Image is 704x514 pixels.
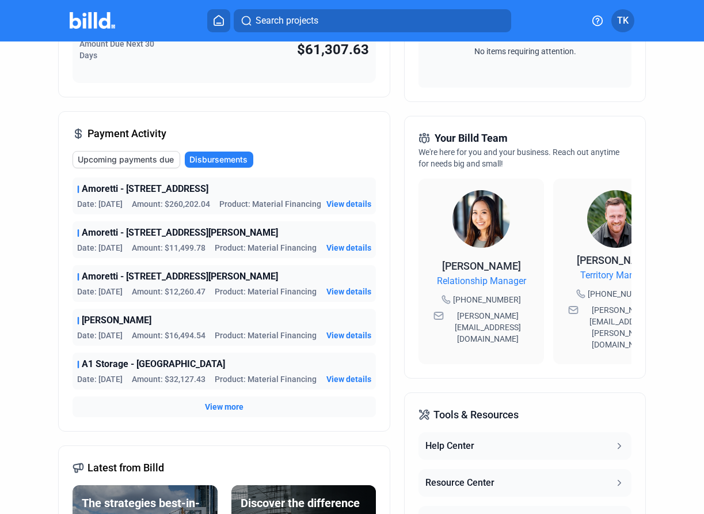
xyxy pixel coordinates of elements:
[205,401,243,413] button: View more
[87,126,166,142] span: Payment Activity
[442,260,521,272] span: [PERSON_NAME]
[234,9,511,32] button: Search projects
[446,310,529,345] span: [PERSON_NAME][EMAIL_ADDRESS][DOMAIN_NAME]
[418,469,631,497] button: Resource Center
[577,254,656,266] span: [PERSON_NAME]
[77,330,123,341] span: Date: [DATE]
[78,154,174,165] span: Upcoming payments due
[215,330,317,341] span: Product: Material Financing
[132,373,206,385] span: Amount: $32,127.43
[326,286,371,297] button: View details
[326,242,371,254] button: View details
[580,269,652,282] span: Territory Manager
[425,476,494,490] div: Resource Center
[297,41,369,58] span: $61,307.63
[326,330,371,341] button: View details
[588,288,656,300] span: [PHONE_NUMBER]
[215,242,317,254] span: Product: Material Financing
[82,226,278,240] span: Amoretti - [STREET_ADDRESS][PERSON_NAME]
[423,46,627,57] span: No items requiring attention.
[453,294,521,305] span: [PHONE_NUMBER]
[581,304,664,350] span: [PERSON_NAME][EMAIL_ADDRESS][PERSON_NAME][DOMAIN_NAME]
[611,9,634,32] button: TK
[70,12,115,29] img: Billd Company Logo
[617,14,629,28] span: TK
[418,148,619,168] span: We're here for you and your business. Reach out anytime for needs big and small!
[189,154,248,165] span: Disbursements
[82,182,208,196] span: Amoretti - [STREET_ADDRESS]
[132,242,206,254] span: Amount: $11,499.78
[256,14,318,28] span: Search projects
[215,286,317,297] span: Product: Material Financing
[87,460,164,476] span: Latest from Billd
[219,198,321,210] span: Product: Material Financing
[82,270,278,284] span: Amoretti - [STREET_ADDRESS][PERSON_NAME]
[425,439,474,453] div: Help Center
[215,373,317,385] span: Product: Material Financing
[418,432,631,460] button: Help Center
[77,242,123,254] span: Date: [DATE]
[452,190,510,248] img: Relationship Manager
[77,286,123,297] span: Date: [DATE]
[82,357,225,371] span: A1 Storage - [GEOGRAPHIC_DATA]
[132,330,206,341] span: Amount: $16,494.54
[587,190,645,248] img: Territory Manager
[433,407,519,423] span: Tools & Resources
[185,152,253,168] button: Disbursements
[82,313,151,327] span: [PERSON_NAME]
[435,130,508,146] span: Your Billd Team
[437,274,526,288] span: Relationship Manager
[77,198,123,210] span: Date: [DATE]
[132,198,210,210] span: Amount: $260,202.04
[132,286,206,297] span: Amount: $12,260.47
[73,151,180,168] button: Upcoming payments due
[77,373,123,385] span: Date: [DATE]
[326,198,371,210] button: View details
[326,373,371,385] button: View details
